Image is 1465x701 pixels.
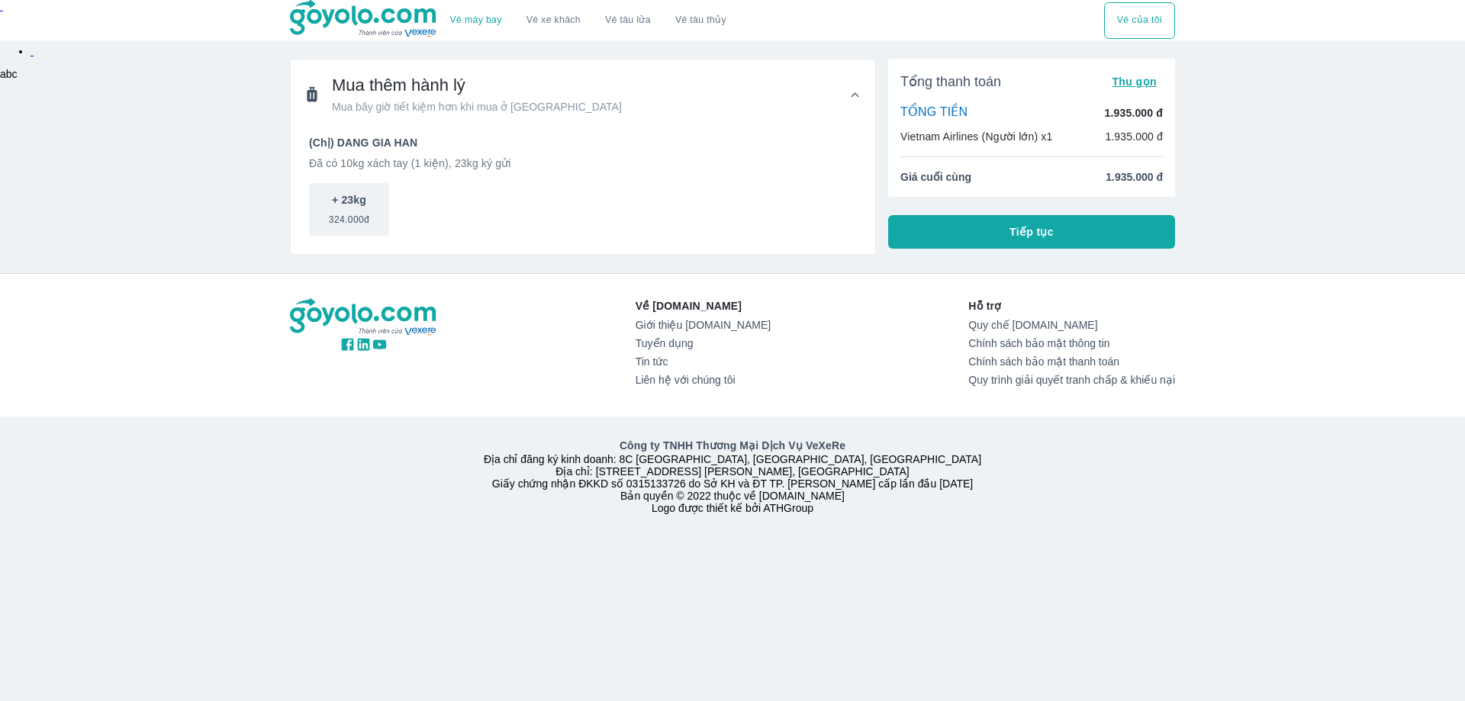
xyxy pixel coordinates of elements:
[636,337,771,349] a: Tuyển dụng
[450,14,502,26] a: Vé máy bay
[636,355,771,368] a: Tin tức
[900,129,1052,144] p: Vietnam Airlines (Người lớn) x1
[332,192,366,207] p: + 23kg
[968,337,1175,349] a: Chính sách bảo mật thông tin
[1106,169,1163,185] span: 1.935.000 đ
[968,374,1175,386] a: Quy trình giải quyết tranh chấp & khiếu nại
[968,298,1175,314] p: Hỗ trợ
[309,156,857,171] p: Đã có 10kg xách tay (1 kiện), 23kg ký gửi
[636,298,771,314] p: Về [DOMAIN_NAME]
[293,438,1172,453] p: Công ty TNHH Thương Mại Dịch Vụ VeXeRe
[663,2,739,39] button: Vé tàu thủy
[309,135,857,150] p: (Chị) DANG GIA HAN
[1112,76,1157,88] span: Thu gọn
[332,99,622,114] span: Mua bây giờ tiết kiệm hơn khi mua ở [GEOGRAPHIC_DATA]
[332,75,622,96] span: Mua thêm hành lý
[968,319,1175,331] a: Quy chế [DOMAIN_NAME]
[291,130,875,254] div: Mua thêm hành lýMua bây giờ tiết kiệm hơn khi mua ở [GEOGRAPHIC_DATA]
[309,183,389,236] button: + 23kg324.000đ
[1105,129,1163,144] p: 1.935.000 đ
[438,2,739,39] div: choose transportation mode
[281,438,1184,514] div: Địa chỉ đăng ký kinh doanh: 8C [GEOGRAPHIC_DATA], [GEOGRAPHIC_DATA], [GEOGRAPHIC_DATA] Địa chỉ: [...
[900,72,1001,91] span: Tổng thanh toán
[900,105,968,121] p: TỔNG TIỀN
[900,169,971,185] span: Giá cuối cùng
[291,59,875,130] div: Mua thêm hành lýMua bây giờ tiết kiệm hơn khi mua ở [GEOGRAPHIC_DATA]
[290,298,438,336] img: logo
[968,355,1175,368] a: Chính sách bảo mật thanh toán
[1105,105,1163,121] p: 1.935.000 đ
[888,215,1175,249] button: Tiếp tục
[1104,2,1175,39] button: Vé của tôi
[309,183,857,236] div: scrollable baggage options
[526,14,581,26] a: Vé xe khách
[1104,2,1175,39] div: choose transportation mode
[593,2,663,39] a: Vé tàu lửa
[329,207,369,226] span: 324.000đ
[636,319,771,331] a: Giới thiệu [DOMAIN_NAME]
[1106,71,1163,92] button: Thu gọn
[1009,224,1054,240] span: Tiếp tục
[636,374,771,386] a: Liên hệ với chúng tôi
